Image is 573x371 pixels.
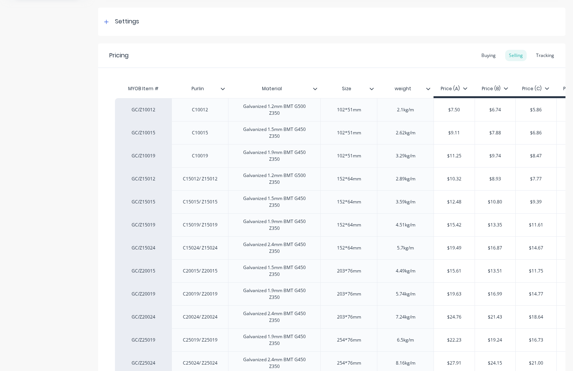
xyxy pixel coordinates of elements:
[231,125,317,141] div: Galvanized 1.5mm BMT G450 Z350
[516,146,556,165] div: $8.47
[231,148,317,164] div: Galvanized 1.9mm BMT G450 Z350
[177,197,224,207] div: C15015/ Z15015
[330,174,368,184] div: 152*64mm
[478,50,499,61] div: Buying
[231,102,317,118] div: Galvanized 1.2mm BMT G500 Z350
[181,151,219,161] div: C10019
[228,81,320,96] div: Material
[123,314,164,320] div: GC/Z20024
[172,81,228,96] div: Purlin
[330,335,368,345] div: 254*76mm
[516,216,556,234] div: $11.61
[320,79,372,98] div: Size
[115,17,139,26] div: Settings
[434,308,475,326] div: $24.76
[330,128,368,138] div: 102*51mm
[516,192,556,211] div: $9.39
[177,358,224,368] div: C25024/ Z25024
[387,174,424,184] div: 2.89kg/m
[231,194,317,210] div: Galvanized 1.5mm BMT G450 Z350
[177,266,224,276] div: C20015/ Z20015
[475,100,516,119] div: $6.74
[475,216,516,234] div: $13.35
[516,262,556,280] div: $11.75
[387,197,424,207] div: 3.59kg/m
[177,220,224,230] div: C15019/ Z15019
[177,243,224,253] div: C15024/ Z15024
[387,289,424,299] div: 5.74kg/m
[123,222,164,228] div: GC/Z15019
[434,216,475,234] div: $15.42
[532,50,558,61] div: Tracking
[330,289,368,299] div: 203*76mm
[475,146,516,165] div: $9.74
[123,360,164,366] div: GC/Z25024
[387,312,424,322] div: 7.24kg/m
[320,81,377,96] div: Size
[516,123,556,142] div: $6.86
[505,50,527,61] div: Selling
[123,291,164,297] div: GC/Z20019
[516,169,556,188] div: $7.77
[330,312,368,322] div: 203*76mm
[123,337,164,343] div: GC/Z25019
[516,100,556,119] div: $5.86
[522,85,549,92] div: Price (C)
[434,262,475,280] div: $15.61
[387,128,424,138] div: 2.62kg/m
[231,309,317,325] div: Galvanized 2.4mm BMT G450 Z350
[123,199,164,205] div: GC/Z15015
[177,289,224,299] div: C20019/ Z20019
[516,239,556,257] div: $14.67
[231,171,317,187] div: Galvanized 1.2mm BMT G500 Z350
[330,358,368,368] div: 254*76mm
[231,286,317,302] div: Galvanized 1.9mm BMT G450 Z350
[387,220,424,230] div: 4.51kg/m
[330,197,368,207] div: 152*64mm
[475,308,516,326] div: $21.43
[228,79,316,98] div: Material
[516,285,556,303] div: $14.77
[330,220,368,230] div: 152*64mm
[123,106,164,113] div: GC/Z10012
[377,81,434,96] div: weight
[475,239,516,257] div: $16.87
[434,192,475,211] div: $12.48
[123,245,164,251] div: GC/Z15024
[231,240,317,256] div: Galvanized 2.4mm BMT G450 Z350
[434,331,475,349] div: $22.23
[177,312,224,322] div: C20024/ Z20024
[177,335,224,345] div: C25019/ Z25019
[231,263,317,279] div: Galvanized 1.5mm BMT G450 Z350
[441,85,467,92] div: Price (A)
[181,128,219,138] div: C10015
[434,239,475,257] div: $19.49
[123,175,164,182] div: GC/Z15012
[330,105,368,115] div: 102*51mm
[330,266,368,276] div: 203*76mm
[475,285,516,303] div: $16.99
[177,174,224,184] div: C15012/ Z15012
[387,105,424,115] div: 2.1kg/m
[475,192,516,211] div: $10.80
[475,331,516,349] div: $19.24
[475,169,516,188] div: $8.93
[231,217,317,233] div: Galvanized 1.9mm BMT G450 Z350
[434,123,475,142] div: $9.11
[172,79,224,98] div: Purlin
[482,85,508,92] div: Price (B)
[123,129,164,136] div: GC/Z10015
[231,332,317,348] div: Galvanized 1.9mm BMT G450 Z350
[181,105,219,115] div: C10012
[434,169,475,188] div: $10.32
[115,81,172,96] div: MYOB Item #
[434,146,475,165] div: $11.25
[516,308,556,326] div: $18.64
[387,266,424,276] div: 4.49kg/m
[475,262,516,280] div: $13.51
[434,285,475,303] div: $19.63
[475,123,516,142] div: $7.88
[109,51,129,60] div: Pricing
[387,358,424,368] div: 8.16kg/m
[516,331,556,349] div: $16.73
